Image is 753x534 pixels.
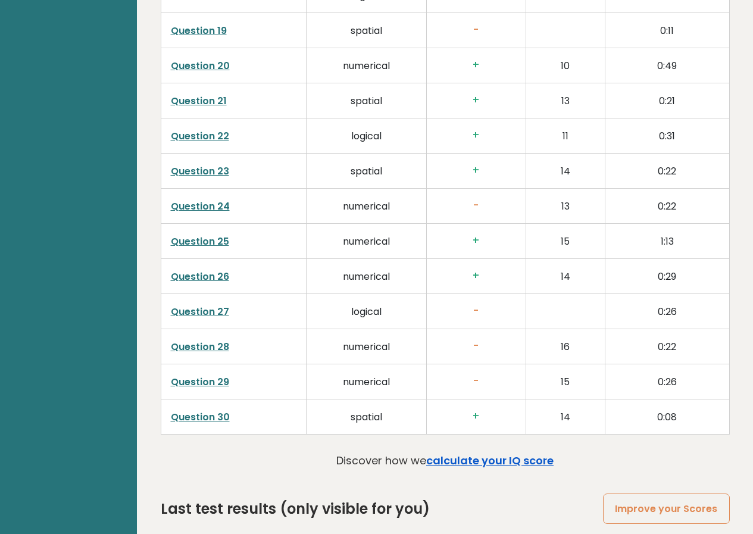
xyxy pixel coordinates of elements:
[436,129,516,142] h3: +
[526,154,605,189] td: 14
[526,364,605,399] td: 15
[171,375,229,389] a: Question 29
[307,224,426,259] td: numerical
[436,199,516,212] h3: -
[307,118,426,154] td: logical
[171,164,229,178] a: Question 23
[171,270,229,283] a: Question 26
[307,259,426,294] td: numerical
[171,235,229,248] a: Question 25
[307,13,426,48] td: spatial
[526,48,605,83] td: 10
[605,329,729,364] td: 0:22
[605,154,729,189] td: 0:22
[436,24,516,36] h3: -
[605,224,729,259] td: 1:13
[436,270,516,282] h3: +
[526,329,605,364] td: 16
[336,452,554,469] p: Discover how we
[436,375,516,388] h3: -
[605,294,729,329] td: 0:26
[171,410,230,424] a: Question 30
[161,498,430,520] h2: Last test results (only visible for you)
[307,294,426,329] td: logical
[307,48,426,83] td: numerical
[436,340,516,352] h3: -
[605,189,729,224] td: 0:22
[526,399,605,435] td: 14
[436,410,516,423] h3: +
[307,399,426,435] td: spatial
[526,83,605,118] td: 13
[605,83,729,118] td: 0:21
[171,199,230,213] a: Question 24
[171,59,230,73] a: Question 20
[526,118,605,154] td: 11
[307,154,426,189] td: spatial
[605,48,729,83] td: 0:49
[605,118,729,154] td: 0:31
[605,364,729,399] td: 0:26
[526,259,605,294] td: 14
[307,329,426,364] td: numerical
[171,340,229,354] a: Question 28
[171,129,229,143] a: Question 22
[436,59,516,71] h3: +
[605,399,729,435] td: 0:08
[171,305,229,318] a: Question 27
[171,24,227,38] a: Question 19
[436,94,516,107] h3: +
[526,224,605,259] td: 15
[307,83,426,118] td: spatial
[605,259,729,294] td: 0:29
[436,164,516,177] h3: +
[436,235,516,247] h3: +
[307,189,426,224] td: numerical
[436,305,516,317] h3: -
[603,494,729,524] a: Improve your Scores
[307,364,426,399] td: numerical
[171,94,227,108] a: Question 21
[605,13,729,48] td: 0:11
[526,189,605,224] td: 13
[426,453,554,468] a: calculate your IQ score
